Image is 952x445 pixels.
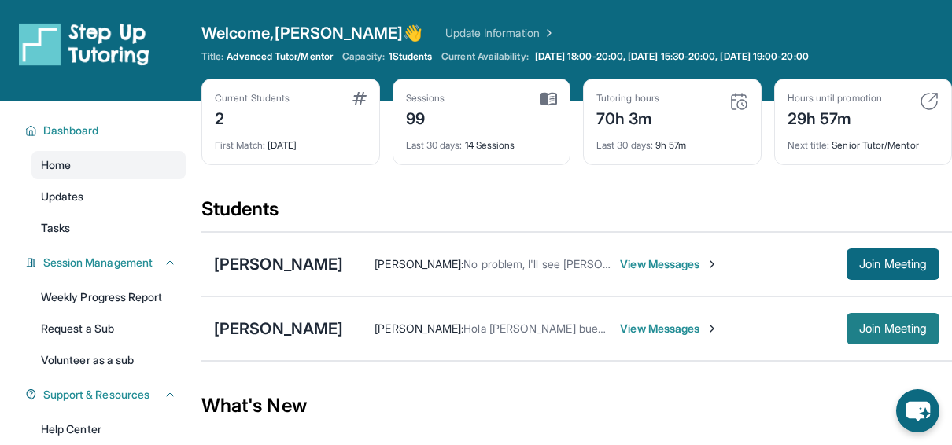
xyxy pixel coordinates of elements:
div: Current Students [215,92,290,105]
div: Students [201,197,952,231]
a: Help Center [31,415,186,443]
span: Welcome, [PERSON_NAME] 👋 [201,22,423,44]
span: Capacity: [342,50,386,63]
a: Request a Sub [31,314,186,343]
span: Session Management [43,255,153,270]
div: 70h 3m [596,105,659,130]
div: [PERSON_NAME] [214,318,343,340]
span: Updates [41,189,84,204]
button: Dashboard [37,123,176,138]
span: Join Meeting [859,324,927,333]
span: Title: [201,50,223,63]
span: Home [41,157,71,173]
button: Support & Resources [37,387,176,403]
span: Last 30 days : [406,139,463,151]
span: Advanced Tutor/Mentor [227,50,332,63]
span: First Match : [215,139,265,151]
img: logo [19,22,149,66]
a: Volunteer as a sub [31,346,186,374]
a: Tasks [31,214,186,242]
span: Last 30 days : [596,139,653,151]
span: [PERSON_NAME] : [375,257,463,270]
div: 2 [215,105,290,130]
button: chat-button [896,389,939,432]
a: Update Information [445,25,555,41]
button: Join Meeting [847,313,939,344]
img: Chevron-Right [706,258,718,270]
a: [DATE] 18:00-20:00, [DATE] 15:30-20:00, [DATE] 19:00-20:00 [532,50,812,63]
span: Current Availability: [441,50,528,63]
img: card [920,92,939,111]
img: Chevron-Right [706,322,718,335]
img: Chevron Right [540,25,555,41]
a: Home [31,151,186,179]
a: Updates [31,182,186,211]
button: Session Management [37,255,176,270]
span: Next title : [788,139,830,151]
div: 14 Sessions [406,130,558,152]
span: Tasks [41,220,70,236]
div: 9h 57m [596,130,748,152]
img: card [352,92,367,105]
span: Join Meeting [859,259,927,269]
span: No problem, I'll see [PERSON_NAME] in 15 [463,257,675,270]
div: [PERSON_NAME] [214,253,343,275]
img: card [540,92,557,106]
span: Support & Resources [43,387,149,403]
div: [DATE] [215,130,367,152]
span: View Messages [620,256,718,272]
div: What's New [201,371,952,440]
div: Tutoring hours [596,92,659,105]
span: [DATE] 18:00-20:00, [DATE] 15:30-20:00, [DATE] 19:00-20:00 [535,50,809,63]
span: Dashboard [43,123,99,138]
span: View Messages [620,321,718,337]
div: 29h 57m [788,105,882,130]
div: Senior Tutor/Mentor [788,130,939,152]
button: Join Meeting [847,248,939,280]
span: [PERSON_NAME] : [375,322,463,335]
div: Sessions [406,92,445,105]
img: card [729,92,748,111]
span: 1 Students [389,50,433,63]
div: Hours until promotion [788,92,882,105]
div: 99 [406,105,445,130]
a: Weekly Progress Report [31,283,186,311]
